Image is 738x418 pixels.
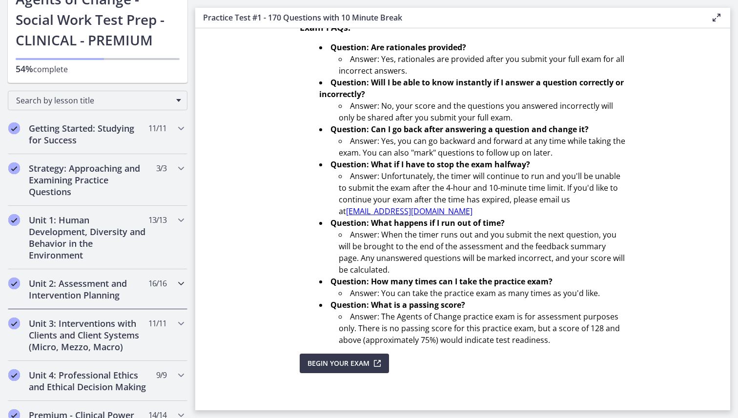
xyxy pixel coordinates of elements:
[8,278,20,289] i: Completed
[29,162,148,198] h2: Strategy: Approaching and Examining Practice Questions
[339,100,626,123] li: Answer: No, your score and the questions you answered incorrectly will only be shared after you s...
[29,214,148,261] h2: Unit 1: Human Development, Diversity and Behavior in the Environment
[330,299,465,310] strong: Question: What is a passing score?
[16,95,171,106] span: Search by lesson title
[148,278,166,289] span: 16 / 16
[330,159,530,170] strong: Question: What if I have to stop the exam halfway?
[8,369,20,381] i: Completed
[330,276,553,287] strong: Question: How many times can I take the practice exam?
[319,77,624,100] strong: Question: Will I be able to know instantly if I answer a question correctly or incorrectly?
[339,287,626,299] li: Answer: You can take the practice exam as many times as you'd like.
[29,278,148,301] h2: Unit 2: Assessment and Intervention Planning
[8,122,20,134] i: Completed
[29,369,148,393] h2: Unit 4: Professional Ethics and Ethical Decision Making
[8,162,20,174] i: Completed
[8,318,20,329] i: Completed
[330,42,466,53] strong: Question: Are rationales provided?
[339,170,626,217] li: Answer: Unfortunately, the timer will continue to run and you'll be unable to submit the exam aft...
[330,218,505,228] strong: Question: What happens if I run out of time?
[29,122,148,146] h2: Getting Started: Studying for Success
[339,53,626,77] li: Answer: Yes, rationales are provided after you submit your full exam for all incorrect answers.
[300,354,389,373] button: Begin Your Exam
[346,206,472,217] a: [EMAIL_ADDRESS][DOMAIN_NAME]
[148,122,166,134] span: 11 / 11
[203,12,695,23] h3: Practice Test #1 - 170 Questions with 10 Minute Break
[339,229,626,276] li: Answer: When the timer runs out and you submit the next question, you will be brought to the end ...
[339,311,626,346] li: Answer: The Agents of Change practice exam is for assessment purposes only. There is no passing s...
[148,318,166,329] span: 11 / 11
[8,91,187,110] div: Search by lesson title
[330,124,589,135] strong: Question: Can I go back after answering a question and change it?
[156,369,166,381] span: 9 / 9
[8,214,20,226] i: Completed
[16,63,180,75] p: complete
[339,135,626,159] li: Answer: Yes, you can go backward and forward at any time while taking the exam. You can also "mar...
[16,63,33,75] span: 54%
[156,162,166,174] span: 3 / 3
[29,318,148,353] h2: Unit 3: Interventions with Clients and Client Systems (Micro, Mezzo, Macro)
[307,358,369,369] span: Begin Your Exam
[148,214,166,226] span: 13 / 13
